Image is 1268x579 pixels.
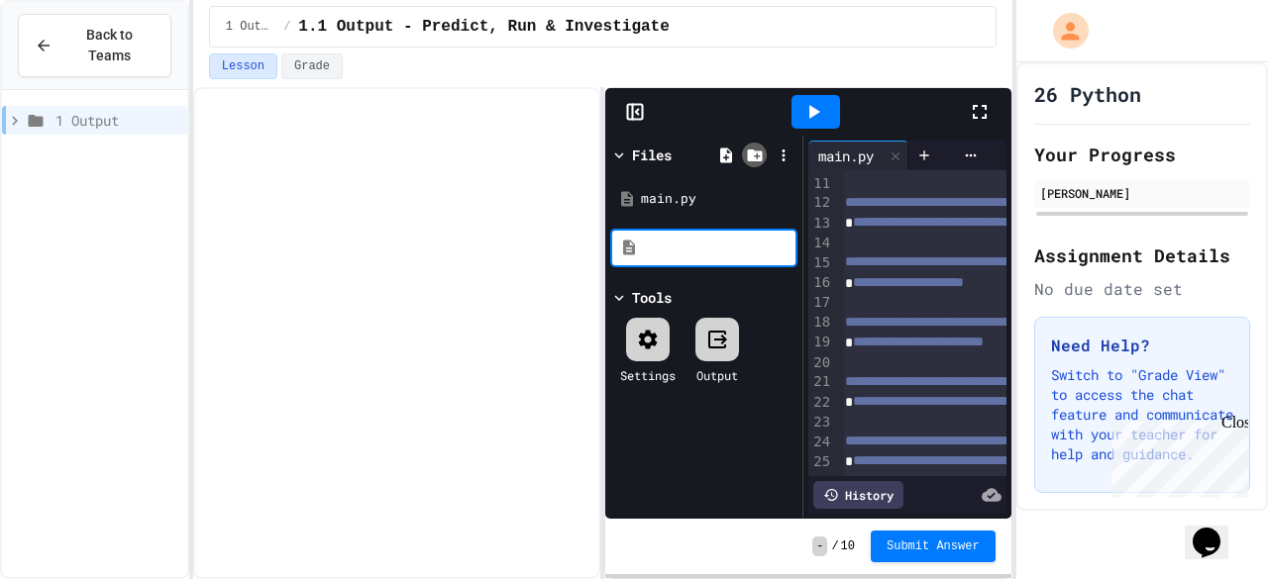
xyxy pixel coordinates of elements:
[18,14,171,77] button: Back to Teams
[1051,334,1233,357] h3: Need Help?
[209,53,277,79] button: Lesson
[808,253,833,273] div: 15
[887,538,980,554] span: Submit Answer
[226,19,275,35] span: 1 Output
[696,366,738,384] div: Output
[808,234,833,253] div: 14
[1040,184,1244,202] div: [PERSON_NAME]
[808,193,833,213] div: 12
[281,53,343,79] button: Grade
[641,189,795,209] div: main.py
[808,313,833,333] div: 18
[808,413,833,433] div: 23
[1034,277,1250,301] div: No due date set
[632,287,672,308] div: Tools
[1034,141,1250,168] h2: Your Progress
[808,174,833,194] div: 11
[808,372,833,392] div: 21
[1034,241,1250,269] h2: Assignment Details
[808,293,833,313] div: 17
[1034,80,1141,108] h1: 26 Python
[808,141,908,170] div: main.py
[808,452,833,472] div: 25
[808,433,833,452] div: 24
[64,25,155,66] span: Back to Teams
[808,214,833,234] div: 13
[808,333,833,352] div: 19
[298,15,669,39] span: 1.1 Output - Predict, Run & Investigate
[812,536,827,556] span: -
[871,531,996,562] button: Submit Answer
[831,538,838,554] span: /
[1185,500,1248,559] iframe: chat widget
[1104,414,1248,498] iframe: chat widget
[808,393,833,413] div: 22
[283,19,290,35] span: /
[813,481,903,509] div: History
[1051,365,1233,464] p: Switch to "Grade View" to access the chat feature and communicate with your teacher for help and ...
[808,145,884,166] div: main.py
[632,145,672,165] div: Files
[55,110,179,131] span: 1 Output
[620,366,676,384] div: Settings
[808,273,833,293] div: 16
[808,353,833,373] div: 20
[841,538,855,554] span: 10
[1032,8,1094,53] div: My Account
[8,8,137,126] div: Chat with us now!Close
